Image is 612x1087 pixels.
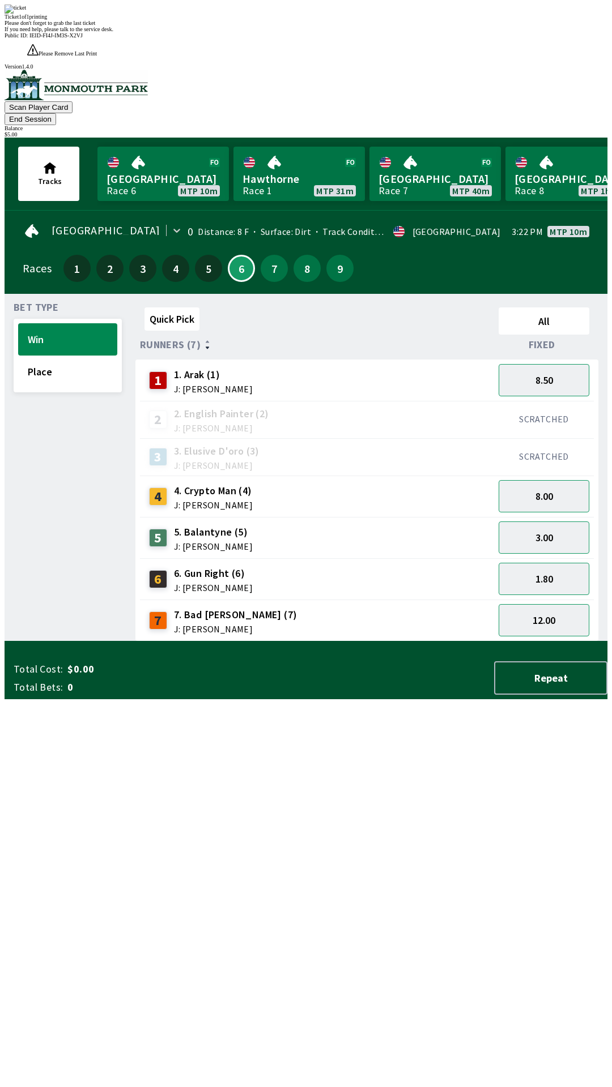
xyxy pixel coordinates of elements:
div: Balance [5,125,607,131]
a: [GEOGRAPHIC_DATA]Race 6MTP 10m [97,147,229,201]
span: 7 [263,264,285,272]
span: 6. Gun Right (6) [174,566,253,581]
button: Win [18,323,117,356]
div: $ 5.00 [5,131,607,138]
button: 9 [326,255,354,282]
span: Please Remove Last Print [39,50,97,57]
span: Quick Pick [150,313,194,326]
span: Distance: 8 F [198,226,249,237]
a: HawthorneRace 1MTP 31m [233,147,365,201]
button: 7 [261,255,288,282]
button: 5 [195,255,222,282]
img: venue logo [5,70,148,100]
span: J: [PERSON_NAME] [174,500,253,510]
span: MTP 31m [316,186,354,195]
span: J: [PERSON_NAME] [174,423,269,433]
span: 5. Balantyne (5) [174,525,253,540]
span: 2. English Painter (2) [174,406,269,421]
span: J: [PERSON_NAME] [174,461,260,470]
button: All [499,307,589,335]
span: 8.50 [535,374,553,387]
span: [GEOGRAPHIC_DATA] [107,172,220,186]
img: ticket [5,5,26,14]
button: 3.00 [499,521,589,554]
button: 1.80 [499,563,589,595]
span: Runners (7) [140,340,201,349]
div: Race 7 [379,186,408,195]
span: MTP 10m [550,227,587,236]
div: SCRATCHED [499,413,589,425]
span: 2 [99,264,121,272]
button: 12.00 [499,604,589,636]
span: J: [PERSON_NAME] [174,583,253,592]
div: Race 8 [515,186,544,195]
span: 12.00 [533,614,555,627]
div: 6 [149,570,167,588]
span: 7. Bad [PERSON_NAME] (7) [174,607,297,622]
span: 9 [329,264,351,272]
span: 8.00 [535,490,553,503]
div: Race 6 [107,186,136,195]
span: MTP 40m [452,186,490,195]
div: 2 [149,410,167,429]
div: 5 [149,529,167,547]
div: 7 [149,611,167,630]
span: 6 [232,266,251,271]
div: Please don't forget to grab the last ticket [5,20,607,26]
button: Quick Pick [144,307,199,331]
div: Public ID: [5,32,607,38]
button: Tracks [18,147,79,201]
button: 1 [63,255,91,282]
div: 1 [149,371,167,390]
span: Total Bets: [14,681,63,694]
span: 1.80 [535,572,553,585]
button: 2 [96,255,124,282]
div: Fixed [494,339,594,350]
span: MTP 10m [180,186,218,195]
span: 8 [296,264,318,272]
span: 1 [66,264,88,272]
span: Tracks [38,176,62,186]
span: Fixed [529,340,555,349]
span: Total Cost: [14,662,63,676]
span: 3 [132,264,154,272]
div: Ticket 1 of 1 printing [5,14,607,20]
span: If you need help, please talk to the service desk. [5,26,113,32]
span: Place [28,365,108,378]
span: IEID-FI4J-IM3S-X2VJ [29,32,83,38]
span: 5 [198,264,219,272]
span: Win [28,333,108,346]
span: 3.00 [535,531,553,544]
span: Track Condition: Heavy [311,226,416,237]
span: 0 [67,681,246,694]
span: Bet Type [14,303,58,312]
span: J: [PERSON_NAME] [174,384,253,393]
span: J: [PERSON_NAME] [174,542,253,551]
button: 3 [129,255,156,282]
button: End Session [5,113,56,125]
button: 4 [162,255,189,282]
button: 8.00 [499,480,589,512]
span: 3. Elusive D'oro (3) [174,444,260,459]
div: SCRATCHED [499,451,589,462]
button: Scan Player Card [5,101,73,113]
span: [GEOGRAPHIC_DATA] [52,226,160,235]
div: 4 [149,487,167,506]
span: Surface: Dirt [249,226,311,237]
div: 3 [149,448,167,466]
div: Runners (7) [140,339,494,350]
span: [GEOGRAPHIC_DATA] [379,172,492,186]
button: 8.50 [499,364,589,396]
span: 3:22 PM [512,227,543,236]
button: 6 [228,255,255,282]
div: 0 [188,227,193,236]
button: 8 [294,255,321,282]
span: 1. Arak (1) [174,367,253,382]
span: 4 [165,264,186,272]
div: Races [23,264,52,273]
span: All [504,315,584,328]
div: [GEOGRAPHIC_DATA] [413,227,501,236]
button: Place [18,356,117,388]
span: J: [PERSON_NAME] [174,624,297,634]
a: [GEOGRAPHIC_DATA]Race 7MTP 40m [369,147,501,201]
